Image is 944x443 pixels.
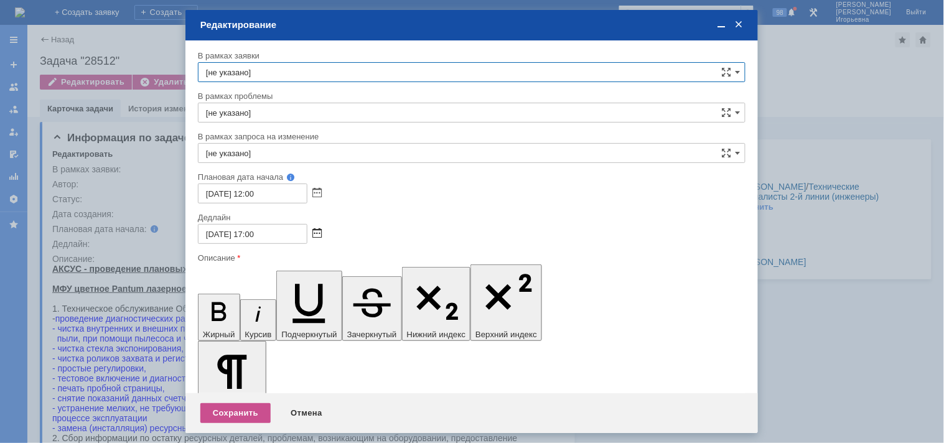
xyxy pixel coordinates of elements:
span: - чистка роликов захвата и регистрации бумаги, [5,164,166,184]
font: проведение диагностических работ, [3,50,148,60]
span: - [5,95,153,105]
span: Верхний индекс [475,330,537,339]
span: Зачеркнутый [347,330,397,339]
span: - чистка стекла экспонирования, [5,154,136,164]
strong: во вложении [262,40,318,50]
span: - тестовое включение и диагностика без подключения к ПЭВМ или локальной сети, [5,194,178,214]
u: АКСУС - проведение плановых работа по договору [5,5,172,25]
button: Курсив [240,299,277,341]
button: Подчеркнутый [276,271,342,341]
div: Плановая дата начала [198,173,728,181]
div: В рамках заявки [198,52,743,60]
button: Верхний индекс [470,264,542,341]
span: Сложная форма [722,108,732,118]
strong: во вложении [44,85,100,95]
div: Редактирование [200,19,745,30]
span: Жирный [203,330,235,339]
span: - снятие показаний данных счетчика по количеству копий, [5,224,165,244]
div: Дедлайн [198,213,743,222]
span: Подчеркнутый [281,330,337,339]
div: В рамках проблемы [198,92,743,100]
span: Курсив [245,330,272,339]
button: Зачеркнутый [342,276,402,341]
div: Описание [198,254,743,262]
span: - печать пробной страницы, [5,214,118,224]
span: - простые регулировки, [5,184,99,194]
button: Нижний индекс [402,267,471,341]
div: В рамках запроса на изменение [198,133,743,141]
button: Формат абзаца [198,341,266,414]
font: проведение диагностических работ, [8,95,153,105]
span: Закрыть [733,19,745,30]
span: Нижний индекс [407,330,466,339]
font: Отчет по работам в 1С [64,179,157,189]
span: Сложная форма [722,67,732,77]
button: Жирный [198,294,240,341]
span: Сложная форма [722,148,732,158]
u: МФУ цветное Pantum лазерное CM270ADN A3,CR6X151375 [5,35,139,55]
font: 1. Техническое обслуживание Оборудования согласно перечня ( ) [5,65,164,95]
span: - чистка внутренних и внешних поверхностей и компонентов от тонера (при необходимости), бумажной ... [5,105,179,154]
span: Свернуть (Ctrl + M) [716,19,728,30]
